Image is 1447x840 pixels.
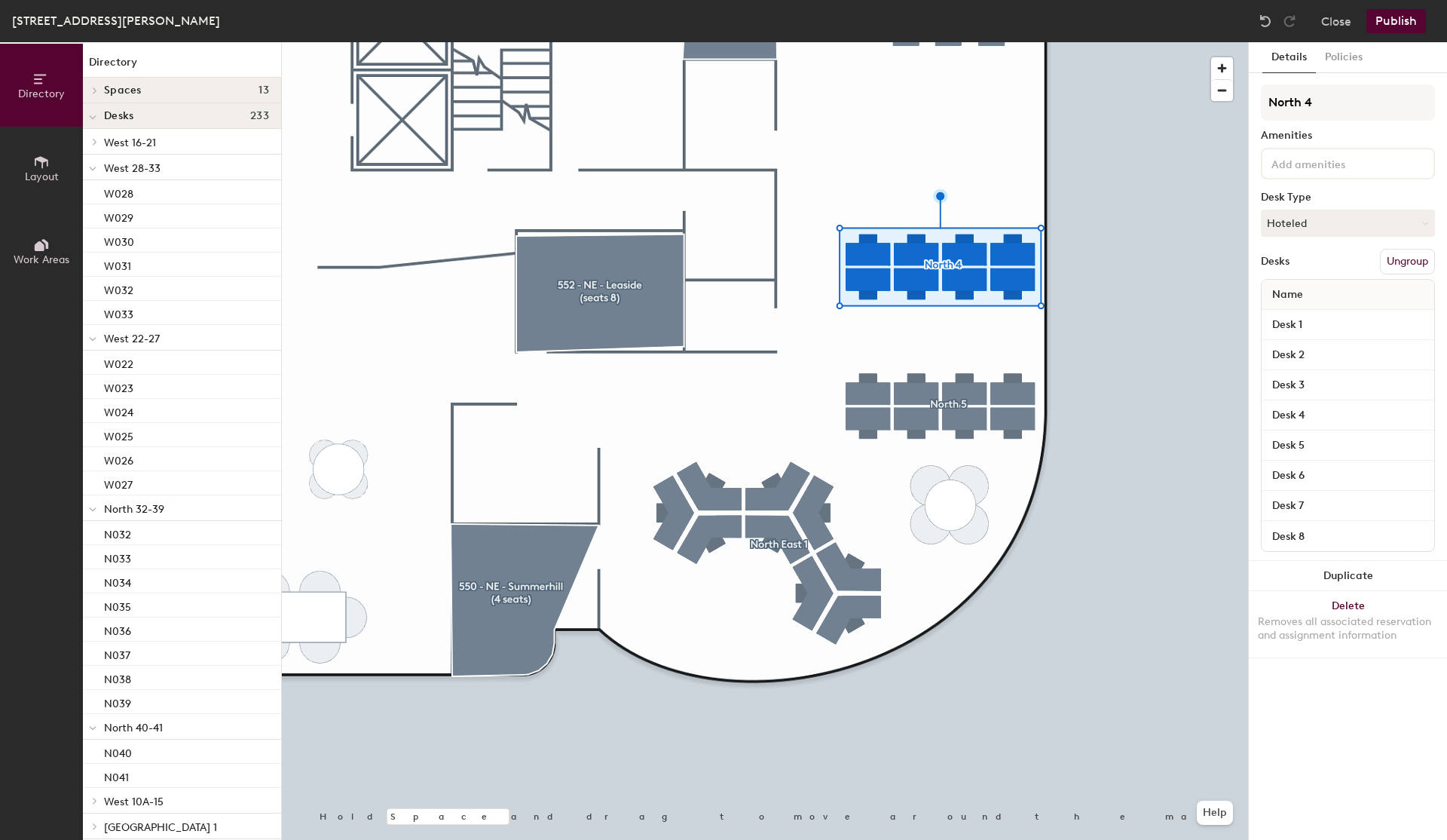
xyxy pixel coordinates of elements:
span: West 16-21 [104,136,156,149]
span: Directory [18,87,65,100]
p: N036 [104,621,131,638]
span: North 40-41 [104,722,163,734]
p: W023 [104,378,133,395]
span: West 28-33 [104,162,161,175]
p: W028 [104,183,133,201]
p: W026 [104,450,133,468]
img: Undo [1258,14,1273,29]
p: N038 [104,669,131,686]
input: Unnamed desk [1265,465,1431,486]
button: Publish [1366,9,1426,33]
input: Unnamed desk [1265,495,1431,517]
div: Removes all associated reservation and assignment information [1258,615,1438,642]
input: Add amenities [1268,154,1404,172]
p: W033 [104,304,133,321]
h1: Directory [83,54,281,78]
p: N033 [104,548,131,566]
span: 233 [250,110,269,122]
p: N034 [104,572,131,590]
p: W024 [104,402,133,419]
div: Amenities [1261,130,1435,142]
p: W030 [104,231,134,249]
span: West 22-27 [104,333,160,345]
input: Unnamed desk [1265,405,1431,426]
input: Unnamed desk [1265,435,1431,456]
span: [GEOGRAPHIC_DATA] 1 [104,821,217,834]
button: Details [1262,42,1316,73]
input: Unnamed desk [1265,314,1431,336]
p: N040 [104,743,132,760]
span: Name [1265,281,1311,308]
button: Help [1197,801,1233,825]
div: Desk Type [1261,192,1435,204]
p: N032 [104,524,131,541]
p: W032 [104,280,133,297]
input: Unnamed desk [1265,345,1431,366]
p: W027 [104,474,133,492]
button: Hoteled [1261,210,1435,237]
span: Spaces [104,84,142,97]
p: W029 [104,207,133,225]
img: Redo [1282,14,1297,29]
span: Work Areas [14,253,69,266]
p: N037 [104,645,130,662]
input: Unnamed desk [1265,526,1431,547]
div: Desks [1261,256,1289,268]
p: N039 [104,693,131,710]
button: Policies [1316,42,1372,73]
p: N035 [104,596,131,614]
p: W025 [104,426,133,443]
p: N041 [104,767,129,784]
span: West 10A-15 [104,796,164,808]
p: W022 [104,354,133,371]
input: Unnamed desk [1265,375,1431,396]
span: North 32-39 [104,503,164,516]
button: Close [1321,9,1351,33]
button: DeleteRemoves all associated reservation and assignment information [1249,591,1447,658]
button: Duplicate [1249,561,1447,591]
span: Layout [25,170,59,183]
button: Ungroup [1380,249,1435,274]
span: Desks [104,110,133,122]
p: W031 [104,256,131,273]
span: 13 [259,84,269,97]
div: [STREET_ADDRESS][PERSON_NAME] [12,11,220,30]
